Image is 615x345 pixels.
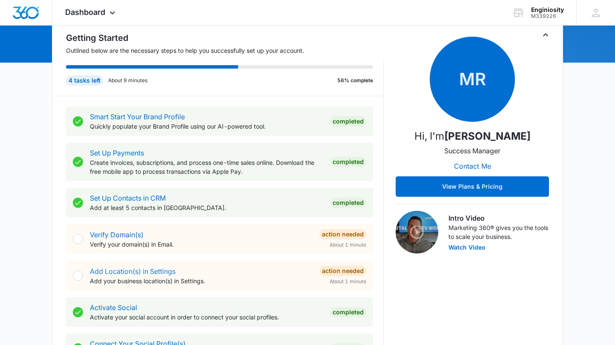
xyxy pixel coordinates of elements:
p: Marketing 360® gives you the tools to scale your business. [448,223,549,241]
img: Intro Video [396,211,438,253]
span: About 1 minute [330,278,366,285]
p: Outlined below are the necessary steps to help you successfully set up your account. [66,46,384,55]
h2: Getting Started [66,32,384,44]
a: Set Up Contacts in CRM [90,194,166,202]
div: Action Needed [319,229,366,239]
p: Activate your social account in order to connect your social profiles. [90,313,323,322]
a: Activate Social [90,303,137,312]
div: Completed [330,116,366,126]
div: account id [531,13,564,19]
div: Completed [330,198,366,208]
p: Quickly populate your Brand Profile using our AI-powered tool. [90,122,323,131]
span: MR [430,37,515,122]
div: account name [531,6,564,13]
p: Add your business location(s) in Settings. [90,276,313,285]
h3: Intro Video [448,213,549,223]
div: 4 tasks left [66,75,103,86]
div: Completed [330,307,366,317]
div: Completed [330,157,366,167]
span: About 1 minute [330,241,366,249]
button: View Plans & Pricing [396,176,549,197]
p: Hi, I'm [414,129,531,144]
p: Create invoices, subscriptions, and process one-time sales online. Download the free mobile app t... [90,158,323,176]
button: Contact Me [445,156,500,176]
strong: [PERSON_NAME] [444,130,531,142]
div: Action Needed [319,266,366,276]
span: Dashboard [65,8,105,17]
p: Verify your domain(s) in Email. [90,240,313,249]
a: Verify Domain(s) [90,230,144,239]
a: Add Location(s) in Settings [90,267,175,276]
button: Watch Video [448,244,486,250]
button: Toggle Collapse [540,30,551,40]
a: Smart Start Your Brand Profile [90,112,185,121]
a: Set Up Payments [90,149,144,157]
p: 56% complete [337,77,373,84]
p: Add at least 5 contacts in [GEOGRAPHIC_DATA]. [90,203,323,212]
p: Success Manager [444,146,500,156]
p: About 9 minutes [108,77,147,84]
